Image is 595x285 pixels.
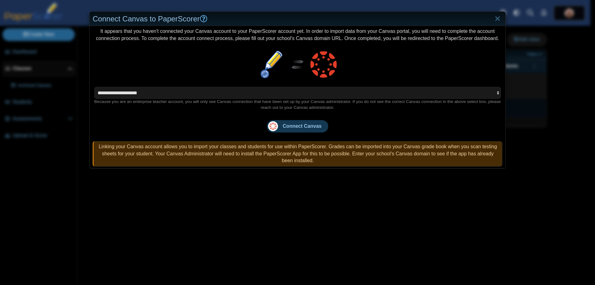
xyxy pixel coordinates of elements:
div: Because you are an enterprise teacher account, you will only see Canvas connection that have been... [93,99,502,110]
div: Linking your Canvas account allows you to import your classes and students for use within PaperSc... [93,141,502,166]
div: It appears that you haven't connected your Canvas account to your PaperScorer account yet. In ord... [90,26,505,168]
div: Connect Canvas to PaperScorer [90,12,505,26]
img: paper-scorer-favicon.png [256,49,287,80]
span: Connect Canvas [283,123,321,129]
a: Close [493,14,502,24]
img: canvas-logo.png [308,49,339,80]
button: Connect Canvas [267,120,328,132]
img: sync.svg [287,60,308,69]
